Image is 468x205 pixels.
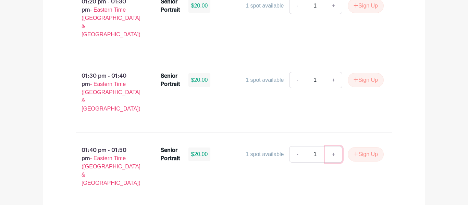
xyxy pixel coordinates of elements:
[246,150,284,158] div: 1 spot available
[188,148,211,161] div: $20.00
[65,69,150,116] p: 01:30 pm - 01:40 pm
[82,7,140,37] span: - Eastern Time ([GEOGRAPHIC_DATA] & [GEOGRAPHIC_DATA])
[82,81,140,112] span: - Eastern Time ([GEOGRAPHIC_DATA] & [GEOGRAPHIC_DATA])
[161,72,180,88] div: Senior Portrait
[348,147,384,162] button: Sign Up
[188,73,211,87] div: $20.00
[82,155,140,186] span: - Eastern Time ([GEOGRAPHIC_DATA] & [GEOGRAPHIC_DATA])
[348,73,384,87] button: Sign Up
[325,72,342,88] a: +
[65,143,150,190] p: 01:40 pm - 01:50 pm
[289,72,305,88] a: -
[161,146,180,163] div: Senior Portrait
[289,146,305,163] a: -
[246,76,284,84] div: 1 spot available
[246,2,284,10] div: 1 spot available
[325,146,342,163] a: +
